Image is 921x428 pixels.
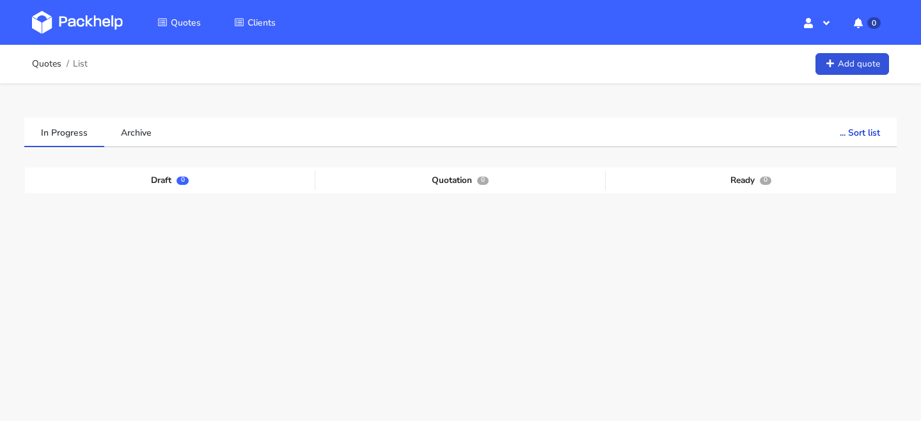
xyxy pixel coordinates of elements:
[823,118,897,146] button: ... Sort list
[844,11,889,34] button: 0
[477,177,489,185] span: 0
[606,171,896,190] div: Ready
[104,118,168,146] a: Archive
[32,51,88,77] nav: breadcrumb
[315,171,606,190] div: Quotation
[248,17,276,29] span: Clients
[32,11,123,34] img: Dashboard
[73,59,88,69] span: List
[32,59,61,69] a: Quotes
[177,177,188,185] span: 0
[760,177,771,185] span: 0
[867,17,881,29] span: 0
[815,53,889,75] a: Add quote
[25,171,315,190] div: Draft
[24,118,104,146] a: In Progress
[142,11,216,34] a: Quotes
[219,11,291,34] a: Clients
[171,17,201,29] span: Quotes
